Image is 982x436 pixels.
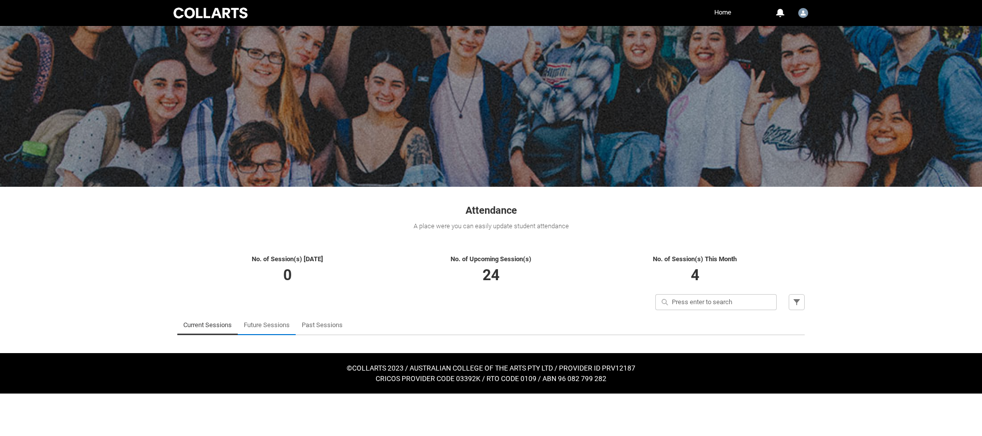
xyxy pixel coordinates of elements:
span: No. of Session(s) [DATE] [252,255,323,263]
li: Future Sessions [238,315,296,335]
a: Future Sessions [244,315,290,335]
span: 4 [691,266,699,284]
li: Past Sessions [296,315,349,335]
li: Current Sessions [177,315,238,335]
span: 24 [483,266,499,284]
a: Current Sessions [183,315,232,335]
span: No. of Session(s) This Month [653,255,737,263]
span: Attendance [466,204,517,216]
img: Faculty.dprice [798,8,808,18]
button: User Profile Faculty.dprice [796,4,811,20]
a: Past Sessions [302,315,343,335]
span: No. of Upcoming Session(s) [451,255,531,263]
button: Filter [789,294,805,310]
input: Press enter to search [655,294,777,310]
span: 0 [283,266,292,284]
a: Home [712,5,734,20]
div: A place were you can easily update student attendance [177,221,805,231]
